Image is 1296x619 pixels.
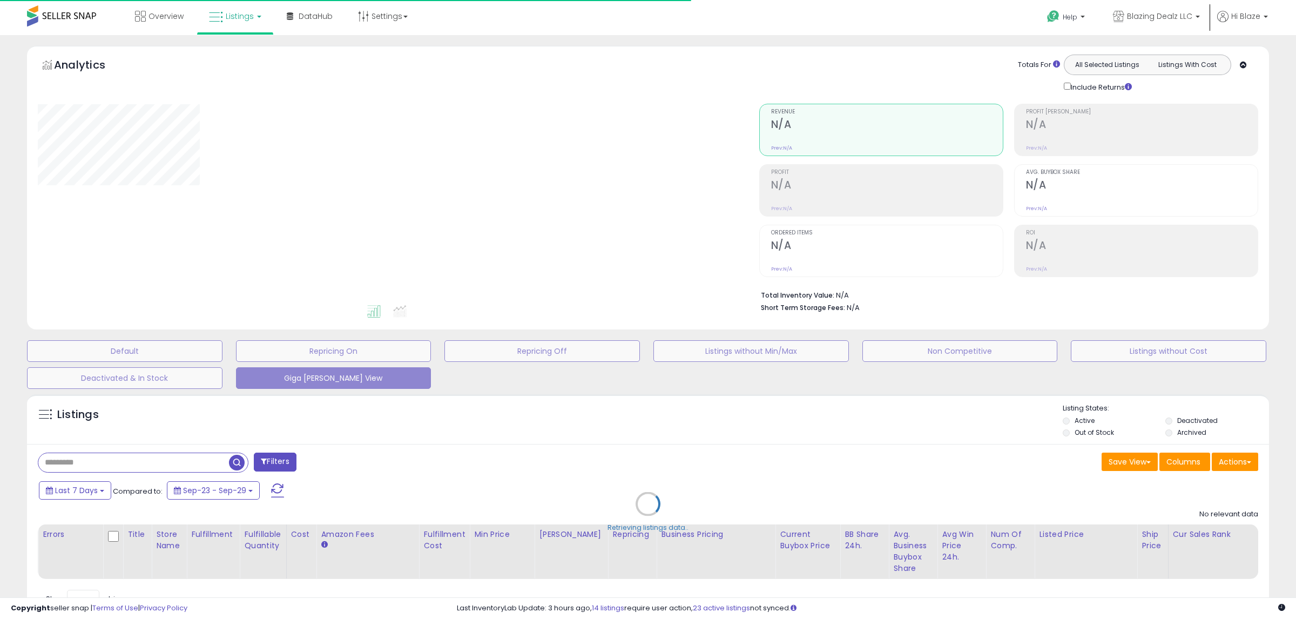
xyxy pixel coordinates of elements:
span: Avg. Buybox Share [1026,170,1258,176]
span: Help [1063,12,1077,22]
b: Total Inventory Value: [761,291,834,300]
a: Help [1038,2,1096,35]
span: Hi Blaze [1231,11,1260,22]
span: Ordered Items [771,230,1003,236]
button: Repricing Off [444,340,640,362]
div: Totals For [1018,60,1060,70]
h2: N/A [771,118,1003,133]
small: Prev: N/A [771,205,792,212]
small: Prev: N/A [1026,145,1047,151]
small: Prev: N/A [1026,266,1047,272]
h2: N/A [1026,239,1258,254]
div: seller snap | | [11,603,187,614]
li: N/A [761,288,1250,301]
h5: Analytics [54,57,126,75]
button: Listings without Cost [1071,340,1266,362]
h2: N/A [771,179,1003,193]
button: Listings without Min/Max [653,340,849,362]
h2: N/A [1026,118,1258,133]
button: Non Competitive [862,340,1058,362]
span: Overview [148,11,184,22]
div: Include Returns [1056,80,1145,93]
button: Listings With Cost [1147,58,1227,72]
small: Prev: N/A [771,266,792,272]
button: Default [27,340,222,362]
button: Giga [PERSON_NAME] View [236,367,431,389]
span: Blazing Dealz LLC [1127,11,1192,22]
button: Deactivated & In Stock [27,367,222,389]
span: DataHub [299,11,333,22]
span: Listings [226,11,254,22]
span: Revenue [771,109,1003,115]
span: Profit [771,170,1003,176]
div: Retrieving listings data.. [607,523,688,533]
a: Hi Blaze [1217,11,1268,35]
i: Get Help [1047,10,1060,23]
small: Prev: N/A [771,145,792,151]
span: N/A [847,302,860,313]
button: All Selected Listings [1067,58,1147,72]
h2: N/A [1026,179,1258,193]
span: Profit [PERSON_NAME] [1026,109,1258,115]
strong: Copyright [11,603,50,613]
button: Repricing On [236,340,431,362]
small: Prev: N/A [1026,205,1047,212]
span: ROI [1026,230,1258,236]
h2: N/A [771,239,1003,254]
b: Short Term Storage Fees: [761,303,845,312]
